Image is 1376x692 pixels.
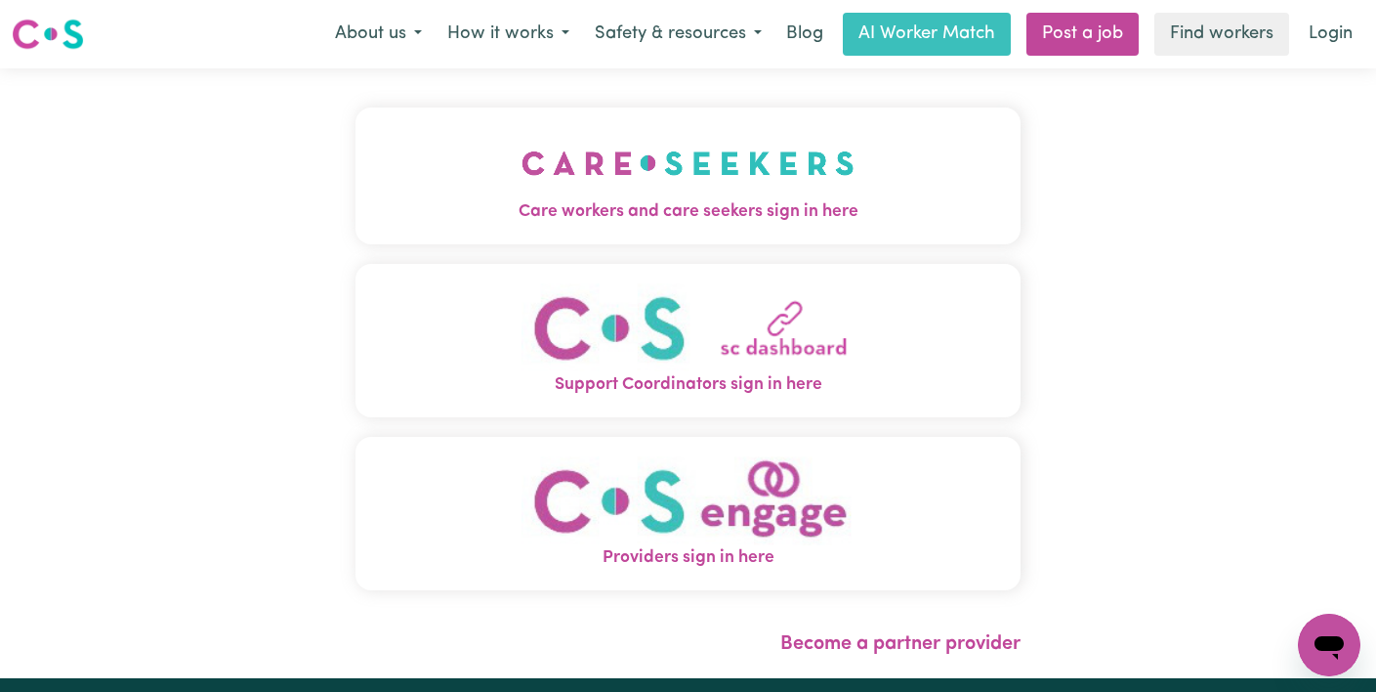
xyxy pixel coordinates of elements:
button: About us [322,14,435,55]
a: Find workers [1154,13,1289,56]
span: Care workers and care seekers sign in here [355,199,1021,225]
button: Care workers and care seekers sign in here [355,108,1021,244]
button: Safety & resources [582,14,774,55]
a: Login [1297,13,1364,56]
a: Careseekers logo [12,12,84,57]
span: Support Coordinators sign in here [355,372,1021,398]
span: Providers sign in here [355,545,1021,571]
iframe: Button to launch messaging window [1298,614,1360,676]
button: How it works [435,14,582,55]
button: Providers sign in here [355,437,1021,590]
button: Support Coordinators sign in here [355,264,1021,417]
a: Blog [774,13,835,56]
a: Post a job [1026,13,1139,56]
a: Become a partner provider [780,634,1021,654]
img: Careseekers logo [12,17,84,52]
a: AI Worker Match [843,13,1011,56]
